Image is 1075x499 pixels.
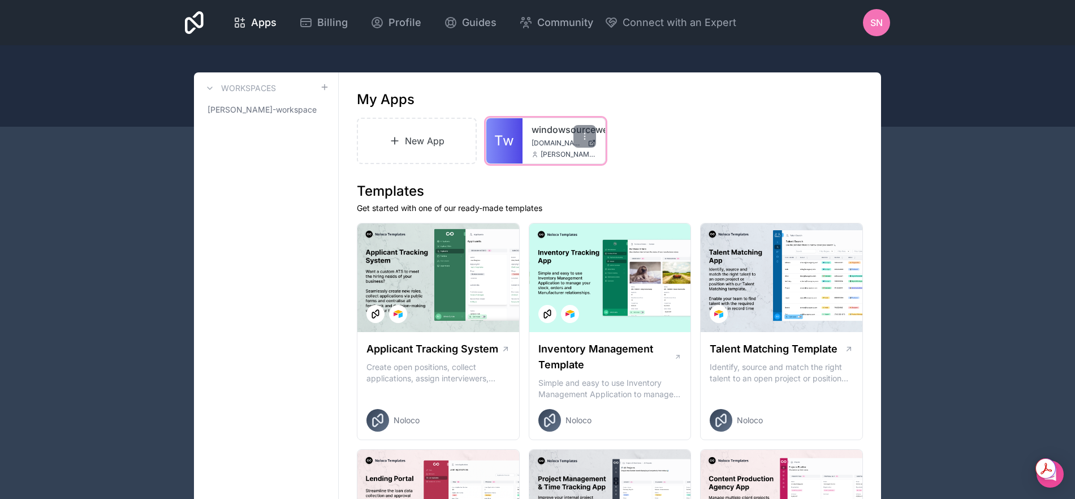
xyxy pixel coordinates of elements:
p: Simple and easy to use Inventory Management Application to manage your stock, orders and Manufact... [538,377,682,400]
span: Apps [251,15,277,31]
span: Guides [462,15,497,31]
a: Community [510,10,602,35]
button: Connect with an Expert [605,15,736,31]
span: Tw [494,132,514,150]
h1: My Apps [357,91,415,109]
a: New App [357,118,477,164]
span: [PERSON_NAME][EMAIL_ADDRESS][DOMAIN_NAME] [541,150,596,159]
a: Guides [435,10,506,35]
a: [PERSON_NAME]-workspace [203,100,329,120]
span: Noloco [394,415,420,426]
span: Noloco [565,415,592,426]
p: Get started with one of our ready-made templates [357,203,863,214]
a: Workspaces [203,81,276,95]
span: Noloco [737,415,763,426]
span: Connect with an Expert [623,15,736,31]
span: Billing [317,15,348,31]
h1: Applicant Tracking System [366,341,498,357]
h1: Talent Matching Template [710,341,837,357]
a: Apps [224,10,286,35]
a: Billing [290,10,357,35]
a: [DOMAIN_NAME] [532,139,596,148]
span: Community [537,15,593,31]
span: Profile [388,15,421,31]
img: Airtable Logo [714,309,723,319]
p: Identify, source and match the right talent to an open project or position with our Talent Matchi... [710,362,853,384]
span: SN [870,16,883,29]
img: Airtable Logo [565,309,575,319]
a: Profile [361,10,430,35]
span: [PERSON_NAME]-workspace [208,104,317,115]
p: Create open positions, collect applications, assign interviewers, centralise candidate feedback a... [366,362,510,384]
a: Tw [486,118,523,164]
span: [DOMAIN_NAME] [532,139,583,148]
img: Airtable Logo [394,309,403,319]
a: windowsourcewesttexas [532,123,596,136]
h3: Workspaces [221,83,276,94]
h1: Inventory Management Template [538,341,674,373]
h1: Templates [357,182,863,200]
